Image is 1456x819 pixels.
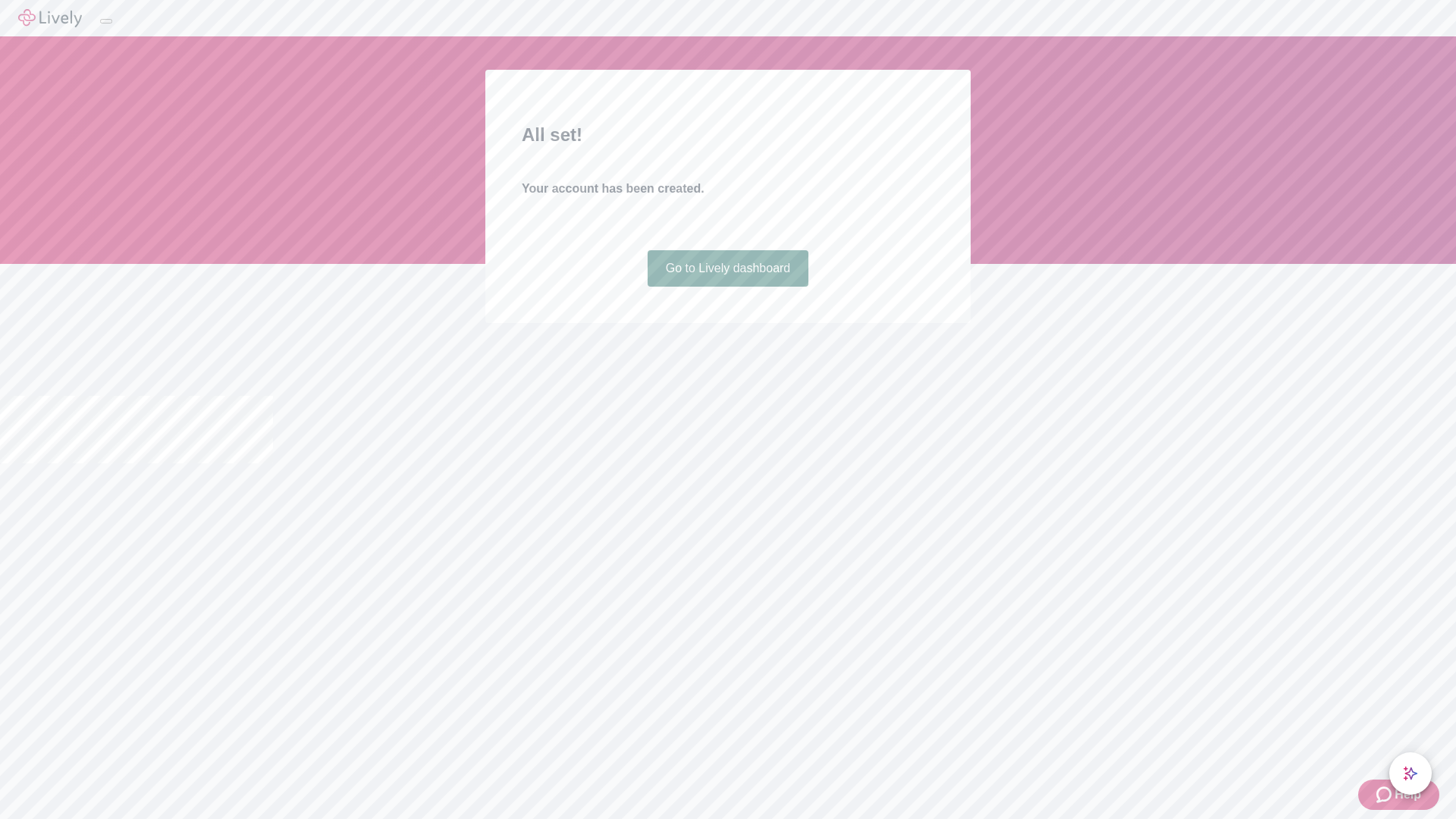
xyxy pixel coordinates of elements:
[1358,780,1439,810] button: Zendesk support iconHelp
[18,9,82,27] img: Lively
[1376,786,1395,804] svg: Zendesk support icon
[1389,752,1432,795] button: chat
[648,250,809,287] a: Go to Lively dashboard
[522,180,934,198] h4: Your account has been created.
[100,19,112,24] button: Log out
[522,121,934,149] h2: All set!
[1403,766,1418,781] svg: Lively AI Assistant
[1395,786,1421,804] span: Help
